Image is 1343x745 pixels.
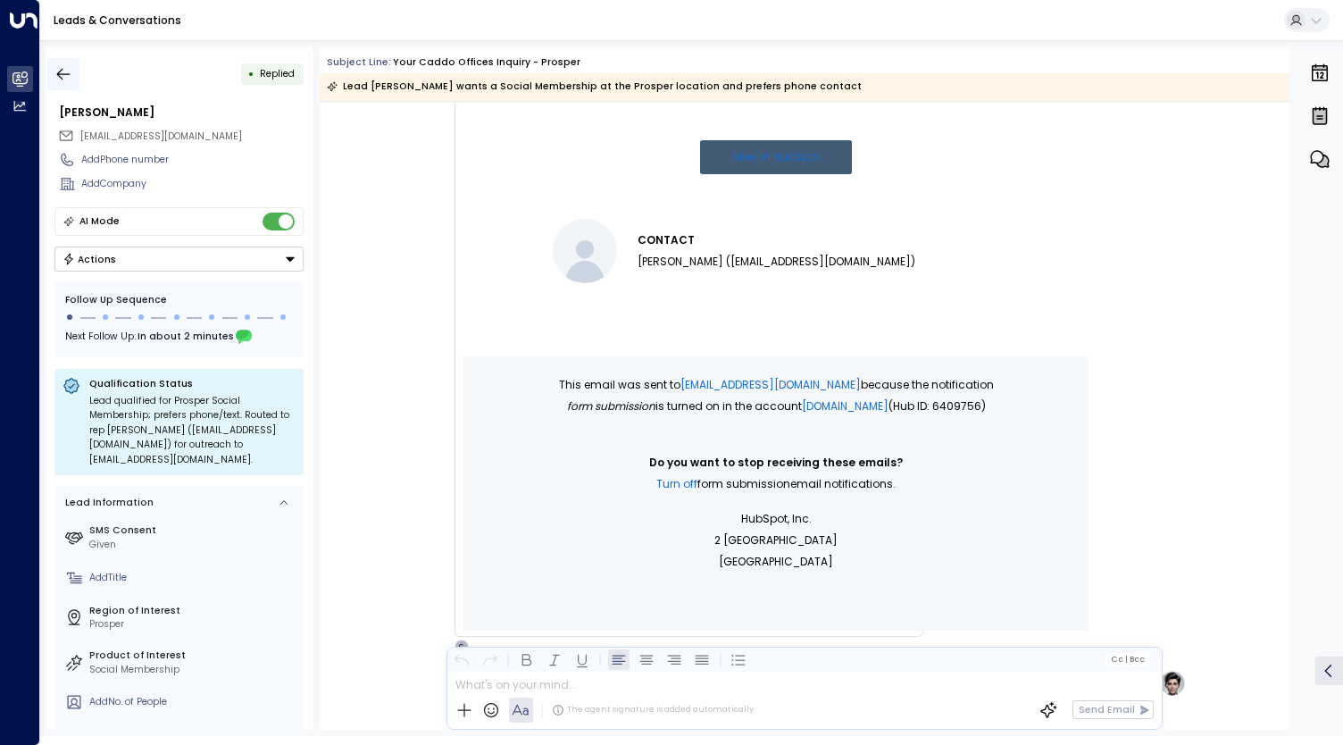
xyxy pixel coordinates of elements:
div: Your Caddo Offices Inquiry - Prosper [393,55,580,70]
div: C [455,640,469,654]
p: HubSpot, Inc. 2 [GEOGRAPHIC_DATA] [GEOGRAPHIC_DATA] [553,508,999,573]
div: AddCompany [81,177,304,191]
div: AddPhone number [81,153,304,167]
span: | [1124,655,1127,664]
div: [PERSON_NAME] [59,105,304,121]
div: Lead Information [61,496,154,510]
p: Qualification Status [89,377,296,390]
a: Leads & Conversations [54,13,181,28]
button: Redo [479,649,500,670]
div: AI Mode [79,213,120,230]
div: The agent signature is added automatically [552,704,754,716]
h3: CONTACT [638,230,915,251]
label: Product of Interest [89,649,298,663]
div: Follow Up Sequence [65,293,293,307]
a: Turn off [656,473,697,495]
p: This email was sent to because the notification is turned on in the account (Hub ID: 6409756) [553,374,999,417]
span: Form submission [697,473,790,495]
img: Sandy (sgh2782@gmail.com) [553,219,617,283]
div: AddTitle [89,571,298,585]
button: Cc|Bcc [1105,653,1150,665]
div: Actions [63,253,117,265]
a: [EMAIL_ADDRESS][DOMAIN_NAME] [680,374,861,396]
span: In about 2 minutes [138,328,234,347]
label: SMS Consent [89,523,298,538]
span: Cc Bcc [1111,655,1145,664]
button: Undo [451,649,472,670]
div: Social Membership [89,663,298,677]
div: Lead qualified for Prosper Social Membership; prefers phone/text. Routed to rep [PERSON_NAME] ([E... [89,394,296,468]
p: email notifications. [553,473,999,495]
span: [EMAIL_ADDRESS][DOMAIN_NAME] [80,130,242,143]
button: Actions [54,247,304,272]
li: [PERSON_NAME] ([EMAIL_ADDRESS][DOMAIN_NAME]) [638,251,915,272]
img: profile-logo.png [1159,670,1186,697]
span: Do you want to stop receiving these emails? [649,452,903,473]
div: Next Follow Up: [65,328,293,347]
div: AddNo. of People [89,695,298,709]
div: Lead [PERSON_NAME] wants a Social Membership at the Prosper location and prefers phone contact [327,78,862,96]
span: sgh2782@gmail.com [80,130,242,144]
a: [DOMAIN_NAME] [802,396,888,417]
div: Button group with a nested menu [54,247,304,272]
div: • [248,62,254,86]
div: Prosper [89,617,298,632]
a: View in HubSpot [700,140,852,174]
label: Region of Interest [89,604,298,618]
span: Form submission [567,396,655,417]
span: Replied [260,67,295,80]
div: Given [89,538,298,552]
span: Subject Line: [327,55,391,69]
